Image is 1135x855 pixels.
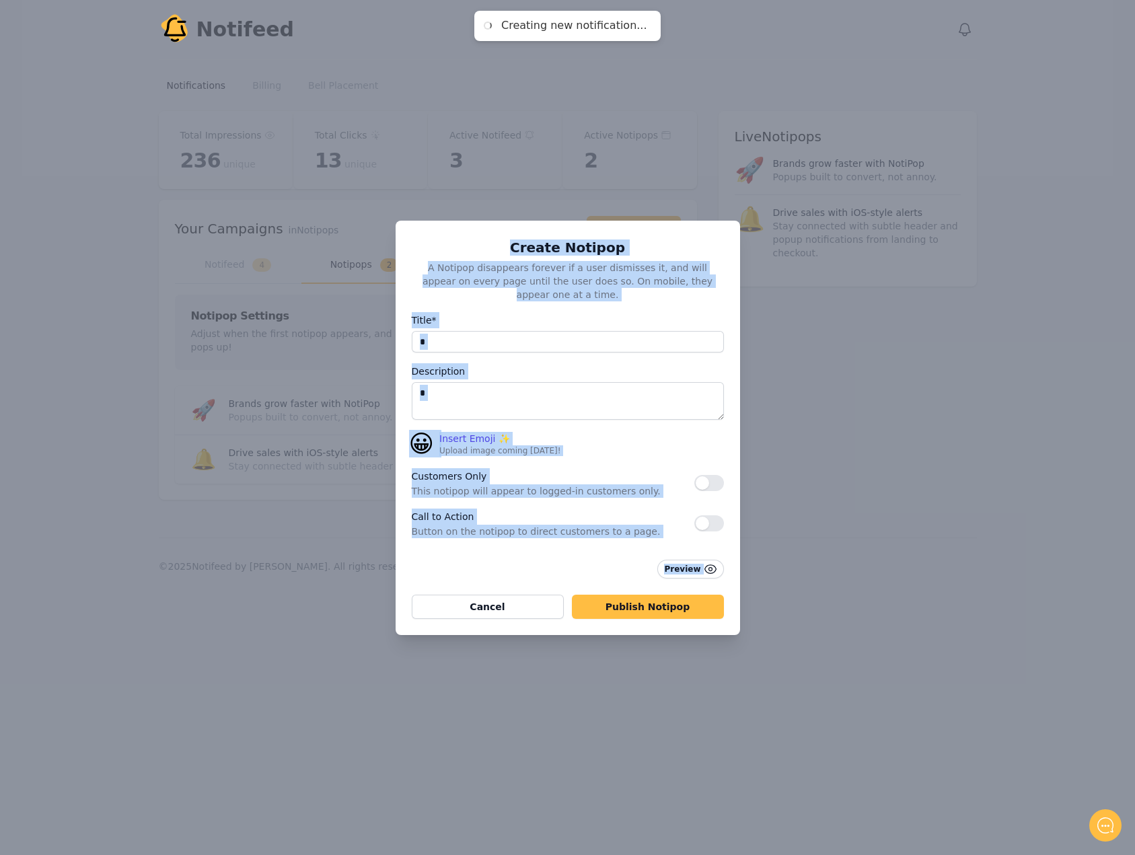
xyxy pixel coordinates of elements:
span: 😀 [409,430,435,457]
span: Call to Action [412,509,694,525]
button: Cancel [412,595,564,619]
p: A Notipop disappears forever if a user dismisses it, and will appear on every page until the user... [412,256,724,301]
p: Upload image coming [DATE]! [439,445,560,456]
span: Customers Only [412,468,694,484]
a: Notifeed [159,13,295,46]
span: Button on the notipop to direct customers to a page. [412,525,694,538]
h2: Don't see Notifeed in your header? Let me know and I'll set it up! ✅ [20,89,249,154]
label: Description [412,363,724,379]
span: New conversation [87,186,161,197]
h1: Hello! [20,65,249,87]
span: We run on Gist [112,470,170,479]
img: Your Company [159,13,191,46]
button: Preview [657,560,723,579]
iframe: gist-messenger-bubble-iframe [1089,809,1122,842]
span: Insert Emoji ✨ [439,432,510,445]
h2: Create Notipop [412,239,724,256]
button: Publish Notipop [572,595,724,619]
button: New conversation [21,178,248,205]
span: This notipop will appear to logged-in customers only. [412,484,694,498]
div: Creating new notification... [501,19,647,33]
label: Title* [412,312,724,328]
